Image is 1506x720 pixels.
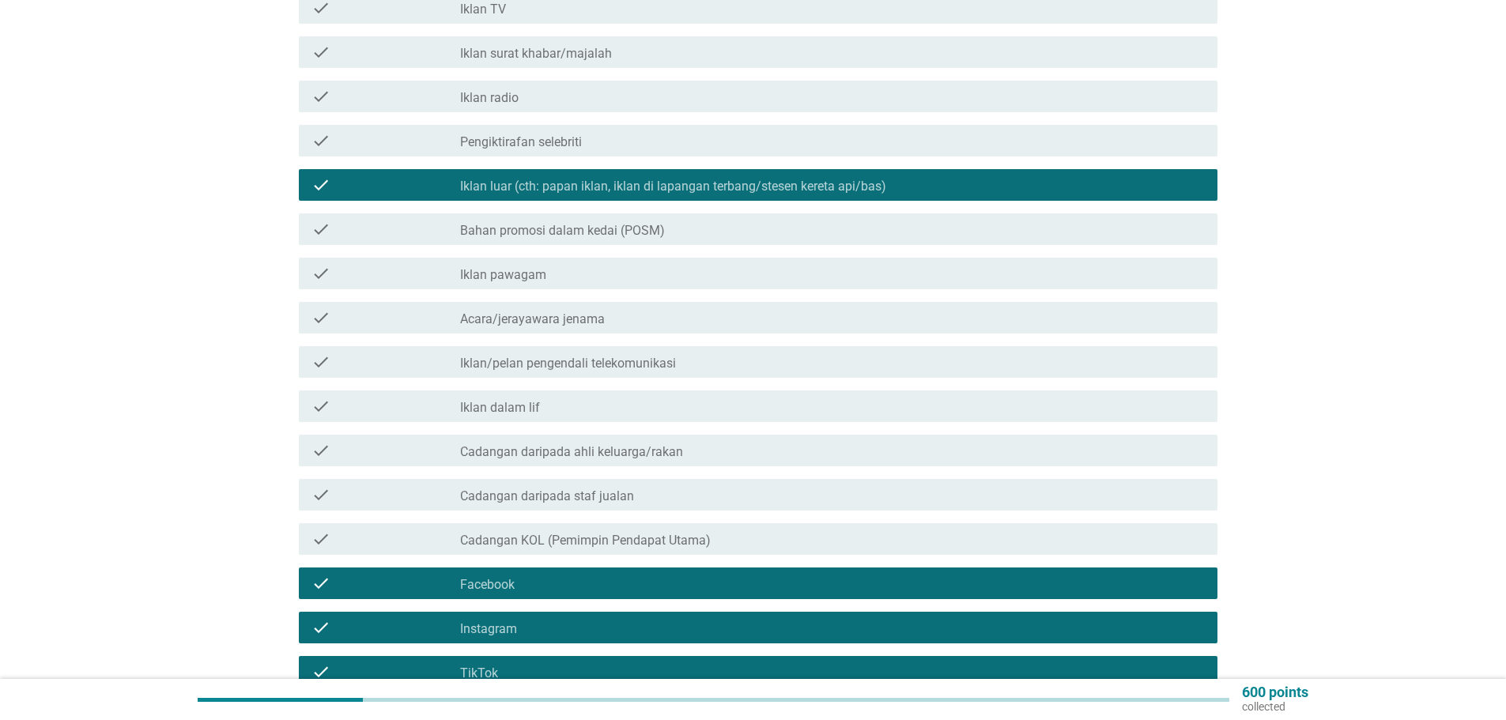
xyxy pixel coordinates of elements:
label: Iklan/pelan pengendali telekomunikasi [460,356,676,371]
label: Instagram [460,621,517,637]
label: Iklan surat khabar/majalah [460,46,612,62]
p: 600 points [1242,685,1308,699]
i: check [311,175,330,194]
i: check [311,43,330,62]
label: Iklan pawagam [460,267,546,283]
label: Iklan radio [460,90,519,106]
i: check [311,308,330,327]
i: check [311,352,330,371]
label: Iklan luar (cth: papan iklan, iklan di lapangan terbang/stesen kereta api/bas) [460,179,886,194]
p: collected [1242,699,1308,714]
label: Iklan dalam lif [460,400,540,416]
i: check [311,530,330,548]
label: Iklan TV [460,2,506,17]
label: Cadangan KOL (Pemimpin Pendapat Utama) [460,533,711,548]
i: check [311,220,330,239]
i: check [311,618,330,637]
i: check [311,131,330,150]
i: check [311,264,330,283]
i: check [311,485,330,504]
i: check [311,662,330,681]
label: Cadangan daripada ahli keluarga/rakan [460,444,683,460]
i: check [311,87,330,106]
i: check [311,397,330,416]
label: Facebook [460,577,515,593]
label: TikTok [460,665,498,681]
i: check [311,574,330,593]
label: Bahan promosi dalam kedai (POSM) [460,223,665,239]
label: Cadangan daripada staf jualan [460,488,634,504]
label: Acara/jerayawara jenama [460,311,605,327]
label: Pengiktirafan selebriti [460,134,582,150]
i: check [311,441,330,460]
